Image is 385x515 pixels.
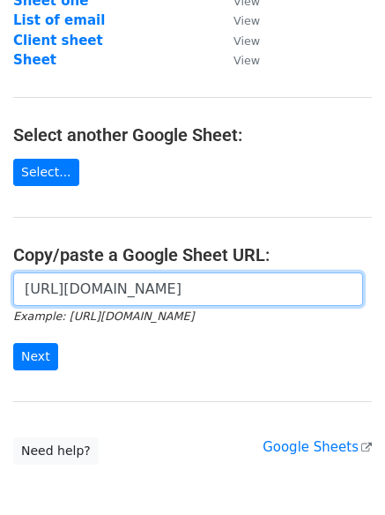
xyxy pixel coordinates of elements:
a: View [216,33,260,49]
a: Google Sheets [263,439,372,455]
small: View [233,34,260,48]
input: Next [13,343,58,370]
a: View [216,12,260,28]
small: View [233,14,260,27]
a: View [216,52,260,68]
iframe: Chat Widget [297,430,385,515]
h4: Select another Google Sheet: [13,124,372,146]
a: Select... [13,159,79,186]
a: Need help? [13,437,99,465]
input: Paste your Google Sheet URL here [13,272,363,306]
small: Example: [URL][DOMAIN_NAME] [13,310,194,323]
a: Client sheet [13,33,103,49]
a: List of email [13,12,105,28]
a: Sheet [13,52,56,68]
h4: Copy/paste a Google Sheet URL: [13,244,372,265]
small: View [233,54,260,67]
